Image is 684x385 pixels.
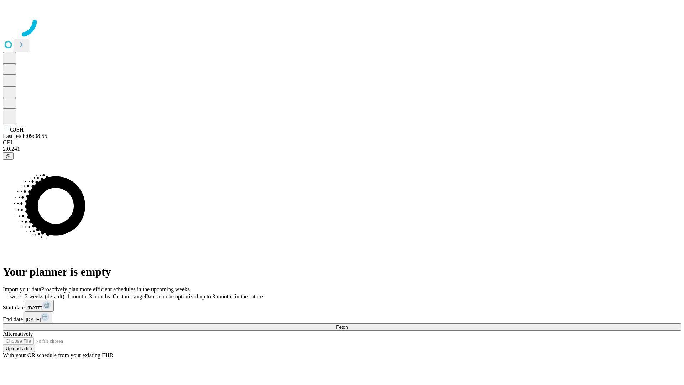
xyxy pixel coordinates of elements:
[113,293,145,299] span: Custom range
[41,286,191,292] span: Proactively plan more efficient schedules in the upcoming weeks.
[27,305,42,310] span: [DATE]
[3,286,41,292] span: Import your data
[3,146,681,152] div: 2.0.241
[3,345,35,352] button: Upload a file
[3,133,47,139] span: Last fetch: 09:08:55
[3,265,681,278] h1: Your planner is empty
[10,127,24,133] span: GJSH
[3,331,33,337] span: Alternatively
[26,317,41,322] span: [DATE]
[89,293,110,299] span: 3 months
[67,293,86,299] span: 1 month
[3,323,681,331] button: Fetch
[25,293,64,299] span: 2 weeks (default)
[3,352,113,358] span: With your OR schedule from your existing EHR
[3,312,681,323] div: End date
[336,324,348,330] span: Fetch
[6,153,11,159] span: @
[3,139,681,146] div: GEI
[3,152,14,160] button: @
[25,300,54,312] button: [DATE]
[6,293,22,299] span: 1 week
[3,300,681,312] div: Start date
[145,293,264,299] span: Dates can be optimized up to 3 months in the future.
[23,312,52,323] button: [DATE]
